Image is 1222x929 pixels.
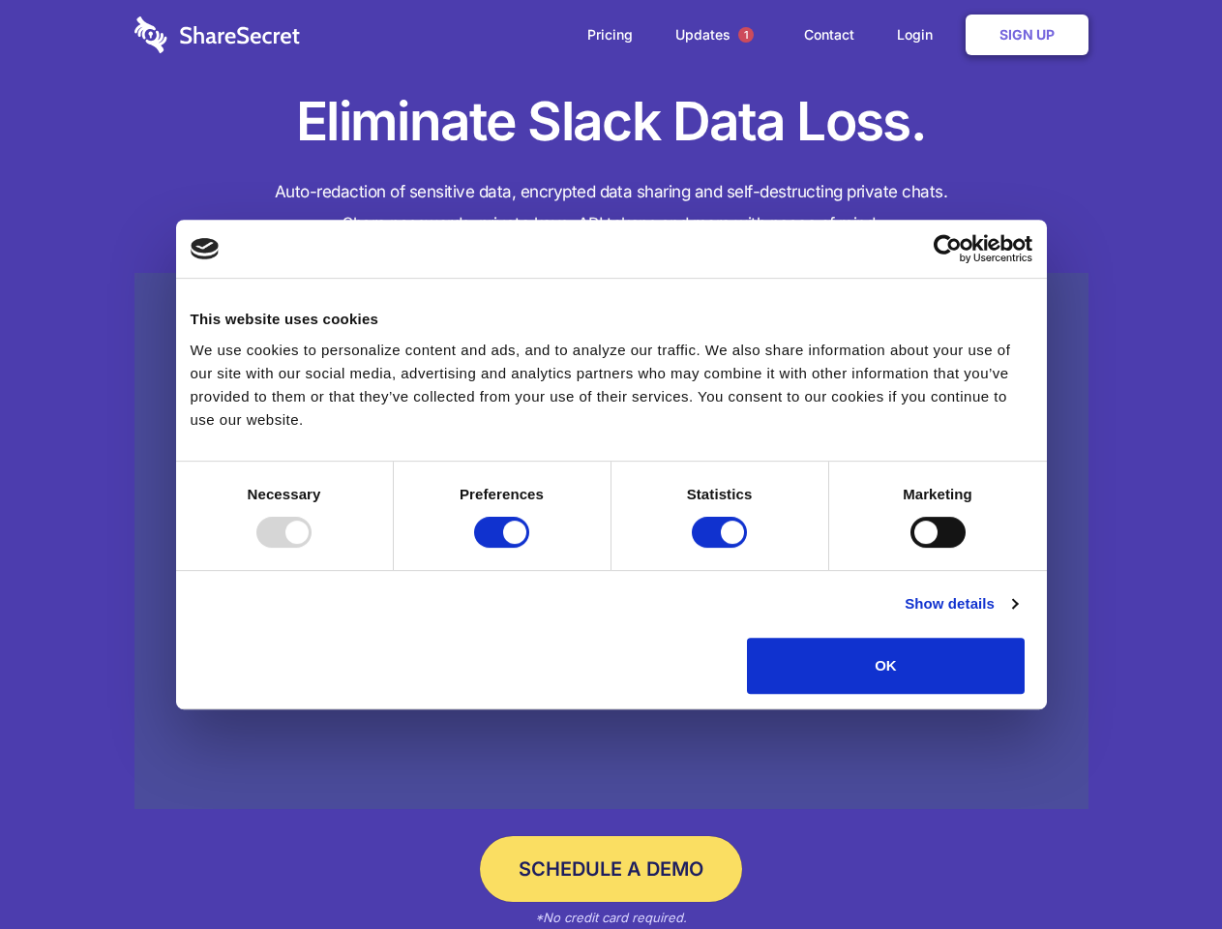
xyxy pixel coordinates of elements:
a: Sign Up [966,15,1088,55]
a: Login [878,5,962,65]
img: logo [191,238,220,259]
em: *No credit card required. [535,910,687,925]
span: 1 [738,27,754,43]
h1: Eliminate Slack Data Loss. [134,87,1088,157]
strong: Statistics [687,486,753,502]
a: Contact [785,5,874,65]
a: Schedule a Demo [480,836,742,902]
div: This website uses cookies [191,308,1032,331]
h4: Auto-redaction of sensitive data, encrypted data sharing and self-destructing private chats. Shar... [134,176,1088,240]
strong: Marketing [903,486,972,502]
strong: Preferences [460,486,544,502]
a: Wistia video thumbnail [134,273,1088,810]
div: We use cookies to personalize content and ads, and to analyze our traffic. We also share informat... [191,339,1032,432]
a: Show details [905,592,1017,615]
button: OK [747,638,1025,694]
a: Usercentrics Cookiebot - opens in a new window [863,234,1032,263]
a: Pricing [568,5,652,65]
strong: Necessary [248,486,321,502]
img: logo-wordmark-white-trans-d4663122ce5f474addd5e946df7df03e33cb6a1c49d2221995e7729f52c070b2.svg [134,16,300,53]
